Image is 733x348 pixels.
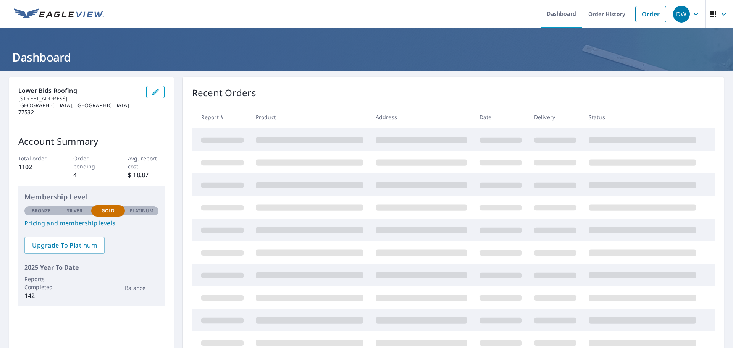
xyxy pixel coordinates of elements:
th: Status [583,106,702,128]
h1: Dashboard [9,49,724,65]
div: DW [673,6,690,23]
p: Bronze [32,207,51,214]
p: [STREET_ADDRESS] [18,95,140,102]
p: Silver [67,207,83,214]
p: Balance [125,284,158,292]
th: Address [370,106,473,128]
p: $ 18.87 [128,170,165,180]
p: Recent Orders [192,86,256,100]
a: Pricing and membership levels [24,219,158,228]
p: Order pending [73,154,110,170]
th: Product [250,106,370,128]
p: Reports Completed [24,275,58,291]
p: Avg. report cost [128,154,165,170]
p: 4 [73,170,110,180]
p: Platinum [130,207,154,214]
p: 2025 Year To Date [24,263,158,272]
p: Gold [102,207,115,214]
p: [GEOGRAPHIC_DATA], [GEOGRAPHIC_DATA] 77532 [18,102,140,116]
a: Upgrade To Platinum [24,237,105,254]
a: Order [635,6,666,22]
img: EV Logo [14,8,104,20]
p: 142 [24,291,58,300]
th: Report # [192,106,250,128]
p: 1102 [18,162,55,172]
p: Lower Bids Roofing [18,86,140,95]
p: Membership Level [24,192,158,202]
span: Upgrade To Platinum [31,241,98,249]
th: Date [473,106,528,128]
th: Delivery [528,106,583,128]
p: Account Summary [18,134,165,148]
p: Total order [18,154,55,162]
